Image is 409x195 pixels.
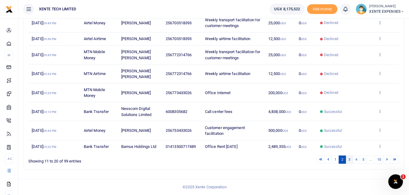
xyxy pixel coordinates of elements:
[324,52,338,58] span: Declined
[166,53,192,57] span: 256772314766
[84,71,106,76] span: MTN Airtime
[205,109,233,114] span: Call center fees
[166,144,196,149] span: 01413500717489
[324,20,338,26] span: Declined
[307,4,337,14] span: Add money
[339,156,346,164] a: 2
[307,6,337,11] a: Add money
[332,156,339,164] a: 1
[301,22,307,25] small: UGX
[205,50,260,60] span: Weekly transport facilitation for customer meetings
[268,71,286,76] span: 12,500
[43,91,57,95] small: 05:35 PM
[37,6,79,12] span: XENTE TECH LIMITED
[299,128,307,133] span: 0
[307,4,337,14] li: Toup your wallet
[324,36,338,42] span: Declined
[166,21,192,25] span: 256700518393
[285,110,291,114] small: UGX
[32,71,56,76] span: [DATE]
[324,90,338,95] span: Declined
[84,128,105,133] span: Airtel Money
[301,110,307,114] small: UGX
[280,22,286,25] small: UGX
[270,4,305,15] a: UGX 8,175,522
[299,91,307,95] span: 0
[32,91,56,95] span: [DATE]
[166,109,187,114] span: 6008305682
[301,129,307,132] small: UGX
[32,144,56,149] span: [DATE]
[28,155,180,164] div: Showing 11 to 20 of 99 entries
[324,109,342,115] span: Successful
[121,69,151,79] span: [PERSON_NAME] [PERSON_NAME]
[205,36,251,41] span: Weekly airtime facilitation
[5,6,13,13] img: logo-small
[299,21,307,25] span: 0
[346,156,353,164] a: 3
[282,91,288,95] small: UGX
[166,91,192,95] span: 256773433026
[43,22,57,25] small: 09:49 PM
[301,53,307,57] small: UGX
[166,71,192,76] span: 256772314766
[84,36,106,41] span: Airtel Airtime
[121,50,151,60] span: [PERSON_NAME] [PERSON_NAME]
[121,91,151,95] span: [PERSON_NAME]
[267,4,307,15] li: Wallet ballance
[369,4,404,9] small: [PERSON_NAME]
[299,109,307,114] span: 0
[32,36,56,41] span: [DATE]
[5,50,13,60] li: M
[84,21,105,25] span: Airtel Money
[84,87,105,98] span: MTN Mobile Money
[356,4,367,15] img: profile-user
[166,128,192,133] span: 256753433026
[43,129,57,132] small: 08:44 PM
[324,71,338,77] span: Declined
[166,36,192,41] span: 256700518393
[32,21,56,25] span: [DATE]
[299,53,307,57] span: 0
[324,144,342,149] span: Successful
[43,110,57,114] small: 04:10 PM
[280,53,286,57] small: UGX
[369,9,404,14] span: XENTE EXPENSES
[274,6,300,12] span: UGX 8,175,522
[280,72,286,76] small: UGX
[32,128,56,133] span: [DATE]
[301,91,307,95] small: UGX
[121,128,151,133] span: [PERSON_NAME]
[299,144,307,149] span: 0
[43,53,57,57] small: 09:45 PM
[268,144,291,149] span: 2,489,355
[285,145,291,149] small: UGX
[205,91,231,95] span: Office Internet
[121,144,157,149] span: Bamus Holdings Ltd
[268,36,286,41] span: 12,500
[43,72,57,76] small: 09:43 PM
[268,53,286,57] span: 25,000
[299,71,307,76] span: 0
[299,36,307,41] span: 0
[32,53,56,57] span: [DATE]
[353,156,360,164] a: 4
[5,154,13,164] li: Ac
[84,109,109,114] span: Bank Transfer
[268,21,286,25] span: 25,000
[388,174,403,189] iframe: Intercom live chat
[268,128,288,133] span: 500,000
[205,144,238,149] span: Office Rent [DATE]
[301,145,307,149] small: UGX
[301,72,307,76] small: UGX
[401,174,406,179] span: 1
[360,156,367,164] a: 5
[43,145,57,149] small: 05:20 PM
[205,125,245,136] span: Customer engagement facilitation
[205,71,251,76] span: Weekly airtime facilitation
[268,91,288,95] span: 200,000
[84,144,109,149] span: Bank Transfer
[32,109,56,114] span: [DATE]
[280,37,286,41] small: UGX
[121,36,151,41] span: [PERSON_NAME]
